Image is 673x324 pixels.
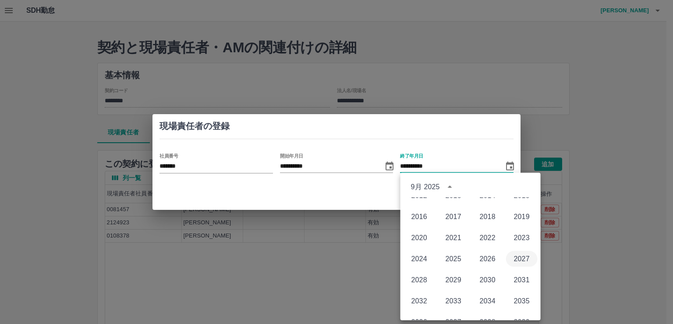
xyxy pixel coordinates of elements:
[506,272,538,288] button: 2031
[438,251,469,267] button: 2025
[506,293,538,309] button: 2035
[438,188,469,204] button: 2013
[381,158,398,175] button: Choose date, selected date is 2025/09/25
[404,209,435,225] button: 2016
[506,230,538,246] button: 2023
[438,209,469,225] button: 2017
[404,230,435,246] button: 2020
[472,188,503,204] button: 2014
[443,180,457,194] button: year view is open, switch to calendar view
[472,230,503,246] button: 2022
[501,158,519,175] button: Choose date
[404,293,435,309] button: 2032
[472,272,503,288] button: 2030
[438,293,469,309] button: 2033
[438,230,469,246] button: 2021
[400,160,498,173] input: endAt
[472,293,503,309] button: 2034
[411,182,440,192] div: 9月 2025
[400,152,423,159] label: 終了年月日
[280,152,303,159] label: 開始年月日
[404,251,435,267] button: 2024
[159,160,260,173] input: employeeCode
[472,251,503,267] button: 2026
[404,188,435,204] button: 2012
[506,251,538,267] button: 2027
[506,188,538,204] button: 2015
[159,152,178,159] label: 社員番号
[404,272,435,288] button: 2028
[159,121,514,131] h2: 現場責任者 の登録
[472,209,503,225] button: 2018
[506,209,538,225] button: 2019
[438,272,469,288] button: 2029
[280,160,378,173] input: startAt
